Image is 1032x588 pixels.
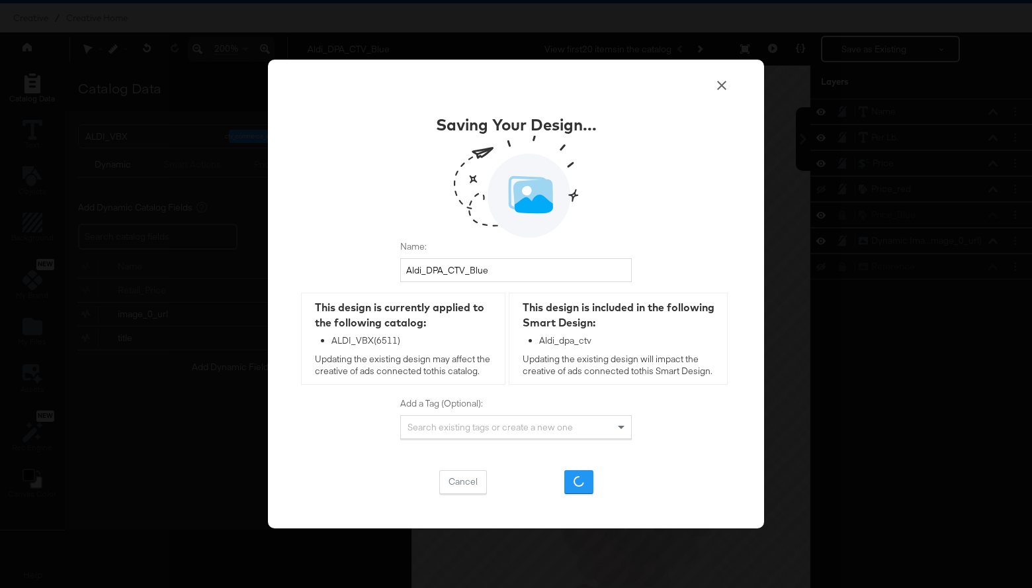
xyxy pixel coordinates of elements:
[315,300,498,330] div: This design is currently applied to the following catalog:
[523,300,720,330] div: This design is included in the following Smart Design:
[539,335,720,348] div: Aldi_dpa_ctv
[436,113,597,136] div: Saving Your Design...
[401,416,631,438] div: Search existing tags or create a new one
[509,293,727,384] div: Updating the existing design will impact the creative of ads connected to this Smart Design .
[400,240,632,253] label: Name:
[439,470,487,494] button: Cancel
[302,293,505,384] div: Updating the existing design may affect the creative of ads connected to this catalog .
[331,335,498,348] div: ALDI_VBX ( 6511 )
[400,397,632,410] label: Add a Tag (Optional):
